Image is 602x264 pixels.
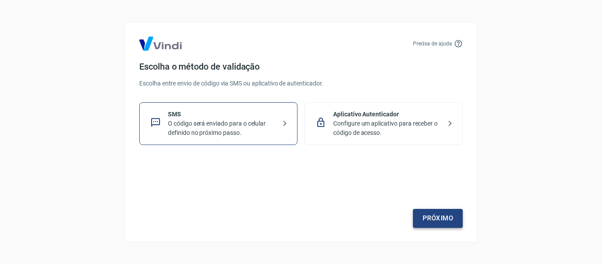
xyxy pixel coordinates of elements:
[333,119,441,138] p: Configure um aplicativo para receber o código de acesso.
[413,209,463,227] a: Próximo
[139,102,297,145] div: SMSO código será enviado para o celular definido no próximo passo.
[413,40,452,48] p: Precisa de ajuda
[139,37,182,51] img: Logo Vind
[139,61,463,72] h4: Escolha o método de validação
[305,102,463,145] div: Aplicativo AutenticadorConfigure um aplicativo para receber o código de acesso.
[168,110,276,119] p: SMS
[333,110,441,119] p: Aplicativo Autenticador
[139,79,463,88] p: Escolha entre envio de código via SMS ou aplicativo de autenticador.
[168,119,276,138] p: O código será enviado para o celular definido no próximo passo.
